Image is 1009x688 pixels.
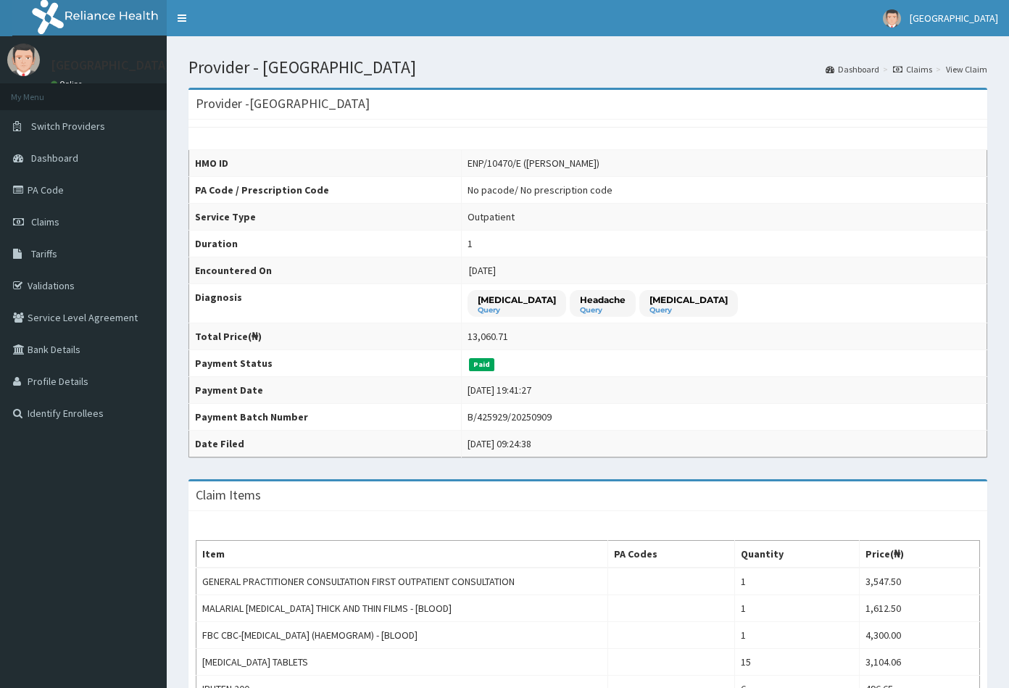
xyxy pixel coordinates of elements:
span: Dashboard [31,152,78,165]
h3: Provider - [GEOGRAPHIC_DATA] [196,97,370,110]
div: 13,060.71 [468,329,508,344]
td: 3,104.06 [860,649,980,676]
div: ENP/10470/E ([PERSON_NAME]) [468,156,599,170]
td: [MEDICAL_DATA] TABLETS [196,649,608,676]
div: [DATE] 09:24:38 [468,436,531,451]
span: [GEOGRAPHIC_DATA] [910,12,998,25]
span: [DATE] [469,264,496,277]
small: Query [580,307,626,314]
p: [MEDICAL_DATA] [478,294,556,306]
a: Online [51,79,86,89]
th: Payment Batch Number [189,404,462,431]
a: Dashboard [826,63,879,75]
th: Service Type [189,204,462,231]
div: 1 [468,236,473,251]
td: MALARIAL [MEDICAL_DATA] THICK AND THIN FILMS - [BLOOD] [196,595,608,622]
th: Quantity [734,541,860,568]
th: PA Codes [607,541,734,568]
a: Claims [893,63,932,75]
span: Switch Providers [31,120,105,133]
small: Query [649,307,728,314]
td: 1 [734,568,860,595]
td: GENERAL PRACTITIONER CONSULTATION FIRST OUTPATIENT CONSULTATION [196,568,608,595]
th: HMO ID [189,150,462,177]
td: 1 [734,595,860,622]
th: PA Code / Prescription Code [189,177,462,204]
td: 15 [734,649,860,676]
div: [DATE] 19:41:27 [468,383,531,397]
th: Total Price(₦) [189,323,462,350]
img: User Image [7,43,40,76]
span: Claims [31,215,59,228]
td: 4,300.00 [860,622,980,649]
img: User Image [883,9,901,28]
div: No pacode / No prescription code [468,183,613,197]
th: Payment Date [189,377,462,404]
span: Paid [469,358,495,371]
div: Outpatient [468,210,515,224]
h3: Claim Items [196,489,261,502]
small: Query [478,307,556,314]
th: Date Filed [189,431,462,457]
a: View Claim [946,63,987,75]
th: Duration [189,231,462,257]
th: Item [196,541,608,568]
h1: Provider - [GEOGRAPHIC_DATA] [188,58,987,77]
p: [MEDICAL_DATA] [649,294,728,306]
span: Tariffs [31,247,57,260]
p: [GEOGRAPHIC_DATA] [51,59,170,72]
td: 1,612.50 [860,595,980,622]
th: Price(₦) [860,541,980,568]
p: Headache [580,294,626,306]
th: Payment Status [189,350,462,377]
th: Encountered On [189,257,462,284]
td: 3,547.50 [860,568,980,595]
th: Diagnosis [189,284,462,323]
td: FBC CBC-[MEDICAL_DATA] (HAEMOGRAM) - [BLOOD] [196,622,608,649]
td: 1 [734,622,860,649]
div: B/425929/20250909 [468,410,552,424]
